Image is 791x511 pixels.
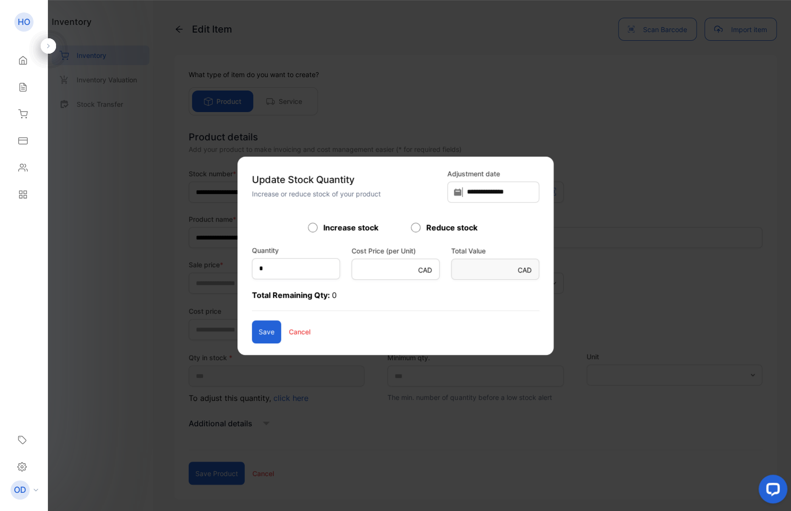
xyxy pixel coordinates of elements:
iframe: LiveChat chat widget [751,471,791,511]
p: Update Stock Quantity [252,172,441,187]
button: Save [252,320,281,343]
p: Cancel [289,327,310,337]
label: Cost Price (per Unit) [351,246,440,256]
p: OD [14,484,26,496]
label: Total Value [451,246,539,256]
label: Quantity [252,245,279,255]
label: Increase stock [323,222,378,233]
p: Increase or reduce stock of your product [252,189,441,199]
span: 0 [332,290,337,300]
p: CAD [518,265,531,275]
p: CAD [418,265,432,275]
p: Total Remaining Qty: [252,289,539,311]
p: HO [18,16,30,28]
label: Reduce stock [426,222,477,233]
label: Adjustment date [447,169,539,179]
